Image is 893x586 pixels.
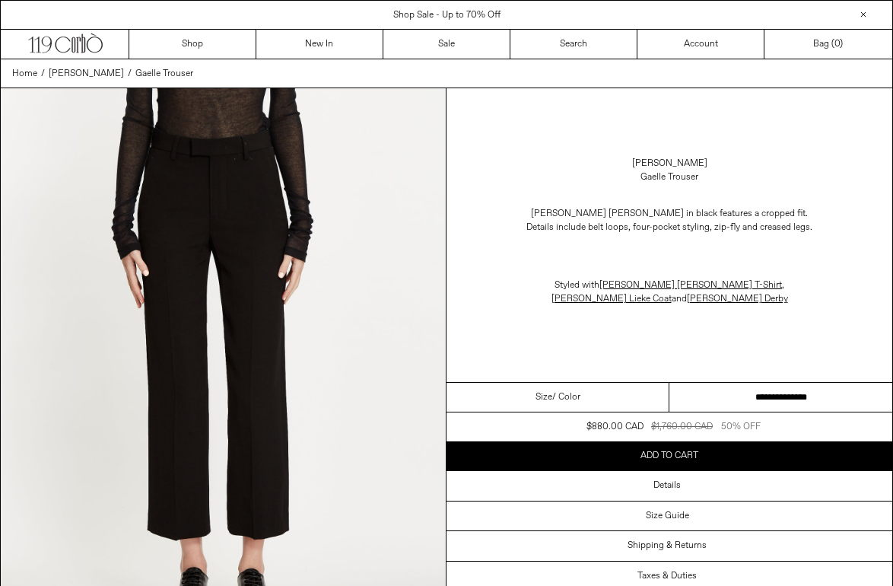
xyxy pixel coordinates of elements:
[586,420,644,434] div: $880.00 CAD
[640,170,698,184] div: Gaelle Trouser
[721,420,761,434] div: 50% OFF
[49,67,124,81] a: [PERSON_NAME]
[135,67,193,81] a: Gaelle Trouser
[551,293,672,305] a: [PERSON_NAME] Lieke Coat
[834,38,840,50] span: 0
[526,208,812,234] span: [PERSON_NAME] [PERSON_NAME] in black features a cropped fit. Details include belt loops, four-poc...
[653,480,681,491] h3: Details
[834,37,843,51] span: )
[12,67,37,81] a: Home
[383,30,510,59] a: Sale
[135,68,193,80] span: Gaelle Trouser
[552,390,580,404] span: / Color
[128,67,132,81] span: /
[628,540,707,551] h3: Shipping & Returns
[510,30,637,59] a: Search
[49,68,124,80] span: [PERSON_NAME]
[637,30,764,59] a: Account
[551,279,788,305] span: Styled with , and
[599,279,782,291] a: [PERSON_NAME] [PERSON_NAME] T-Shirt
[651,420,713,434] div: $1,760.00 CAD
[12,68,37,80] span: Home
[637,571,697,581] h3: Taxes & Duties
[632,157,707,170] a: [PERSON_NAME]
[446,441,892,470] button: Add to cart
[535,390,552,404] span: Size
[129,30,256,59] a: Shop
[640,450,698,462] span: Add to cart
[687,293,788,305] a: [PERSON_NAME] Derby
[256,30,383,59] a: New In
[764,30,891,59] a: Bag ()
[41,67,45,81] span: /
[393,9,501,21] a: Shop Sale - Up to 70% Off
[646,511,689,521] h3: Size Guide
